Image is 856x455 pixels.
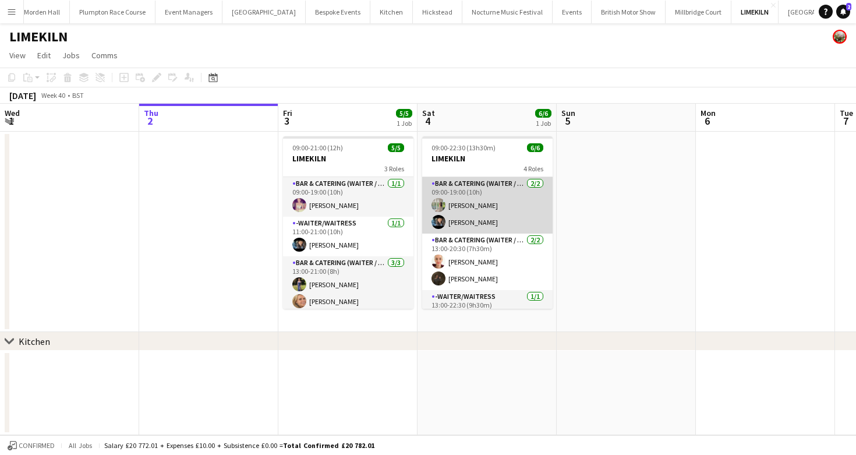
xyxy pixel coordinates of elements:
[422,108,435,118] span: Sat
[846,3,851,10] span: 2
[396,109,412,118] span: 5/5
[462,1,553,23] button: Nocturne Music Festival
[561,108,575,118] span: Sun
[699,114,716,128] span: 6
[666,1,731,23] button: Millbridge Court
[9,50,26,61] span: View
[413,1,462,23] button: Hickstead
[283,441,374,450] span: Total Confirmed £20 782.01
[420,114,435,128] span: 4
[553,1,592,23] button: Events
[283,153,413,164] h3: LIMEKILN
[281,114,292,128] span: 3
[422,136,553,309] app-job-card: 09:00-22:30 (13h30m)6/6LIMEKILN4 RolesBar & Catering (Waiter / waitress)2/209:00-19:00 (10h)[PERS...
[3,114,20,128] span: 1
[397,119,412,128] div: 1 Job
[6,439,56,452] button: Confirmed
[422,234,553,290] app-card-role: Bar & Catering (Waiter / waitress)2/213:00-20:30 (7h30m)[PERSON_NAME][PERSON_NAME]
[91,50,118,61] span: Comms
[9,90,36,101] div: [DATE]
[283,217,413,256] app-card-role: -Waiter/Waitress1/111:00-21:00 (10h)[PERSON_NAME]
[222,1,306,23] button: [GEOGRAPHIC_DATA]
[38,91,68,100] span: Week 40
[306,1,370,23] button: Bespoke Events
[37,50,51,61] span: Edit
[144,108,158,118] span: Thu
[70,1,155,23] button: Plumpton Race Course
[431,143,496,152] span: 09:00-22:30 (13h30m)
[592,1,666,23] button: British Motor Show
[19,442,55,450] span: Confirmed
[5,108,20,118] span: Wed
[292,143,343,152] span: 09:00-21:00 (12h)
[836,5,850,19] a: 2
[283,136,413,309] app-job-card: 09:00-21:00 (12h)5/5LIMEKILN3 RolesBar & Catering (Waiter / waitress)1/109:00-19:00 (10h)[PERSON_...
[535,109,551,118] span: 6/6
[72,91,84,100] div: BST
[560,114,575,128] span: 5
[62,50,80,61] span: Jobs
[838,114,853,128] span: 7
[104,441,374,450] div: Salary £20 772.01 + Expenses £10.00 + Subsistence £0.00 =
[840,108,853,118] span: Tue
[283,108,292,118] span: Fri
[422,153,553,164] h3: LIMEKILN
[701,108,716,118] span: Mon
[283,177,413,217] app-card-role: Bar & Catering (Waiter / waitress)1/109:00-19:00 (10h)[PERSON_NAME]
[5,48,30,63] a: View
[422,177,553,234] app-card-role: Bar & Catering (Waiter / waitress)2/209:00-19:00 (10h)[PERSON_NAME][PERSON_NAME]
[731,1,779,23] button: LIMEKILN
[58,48,84,63] a: Jobs
[536,119,551,128] div: 1 Job
[87,48,122,63] a: Comms
[33,48,55,63] a: Edit
[283,256,413,330] app-card-role: Bar & Catering (Waiter / waitress)3/313:00-21:00 (8h)[PERSON_NAME][PERSON_NAME]
[155,1,222,23] button: Event Managers
[9,28,68,45] h1: LIMEKILN
[527,143,543,152] span: 6/6
[388,143,404,152] span: 5/5
[523,164,543,173] span: 4 Roles
[19,336,50,347] div: Kitchen
[142,114,158,128] span: 2
[15,1,70,23] button: Morden Hall
[422,290,553,330] app-card-role: -Waiter/Waitress1/113:00-22:30 (9h30m)
[66,441,94,450] span: All jobs
[833,30,847,44] app-user-avatar: Staffing Manager
[370,1,413,23] button: Kitchen
[384,164,404,173] span: 3 Roles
